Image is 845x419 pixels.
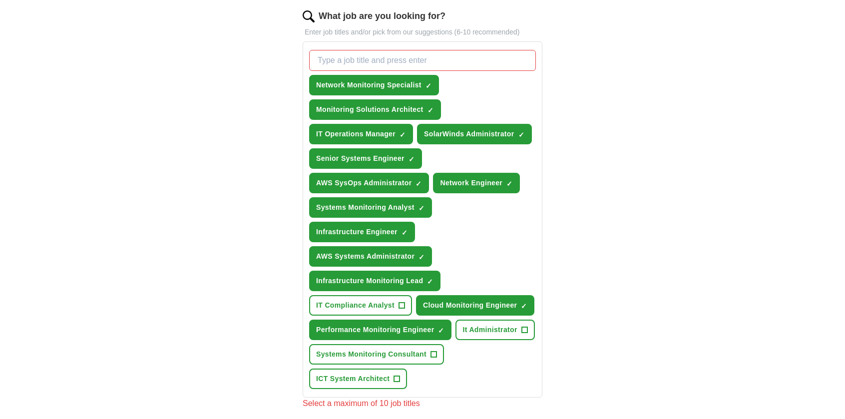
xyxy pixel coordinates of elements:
span: ✓ [419,204,424,212]
button: IT Compliance Analyst [309,295,412,316]
button: IT Operations Manager✓ [309,124,413,144]
span: IT Compliance Analyst [316,300,395,311]
span: ✓ [402,229,408,237]
span: Systems Monitoring Analyst [316,202,415,213]
span: ✓ [518,131,524,139]
span: Monitoring Solutions Architect [316,104,423,115]
button: Network Engineer✓ [433,173,520,193]
span: ✓ [506,180,512,188]
span: Systems Monitoring Consultant [316,349,426,360]
span: AWS SysOps Administrator [316,178,412,188]
span: ✓ [521,302,527,310]
button: Systems Monitoring Analyst✓ [309,197,432,218]
span: Performance Monitoring Engineer [316,325,434,335]
button: Senior Systems Engineer✓ [309,148,422,169]
span: Infrastructure Engineer [316,227,398,237]
span: AWS Systems Administrator [316,251,415,262]
button: It Administrator [455,320,534,340]
span: ✓ [427,278,433,286]
button: Cloud Monitoring Engineer✓ [416,295,534,316]
button: SolarWinds Administrator✓ [417,124,531,144]
button: AWS Systems Administrator✓ [309,246,432,267]
p: Enter job titles and/or pick from our suggestions (6-10 recommended) [303,27,542,37]
button: Infrastructure Engineer✓ [309,222,415,242]
button: ICT System Architect [309,369,407,389]
span: IT Operations Manager [316,129,396,139]
div: Select a maximum of 10 job titles [303,398,542,410]
span: SolarWinds Administrator [424,129,514,139]
button: Network Monitoring Specialist✓ [309,75,439,95]
span: Network Monitoring Specialist [316,80,422,90]
span: ✓ [416,180,422,188]
button: Infrastructure Monitoring Lead✓ [309,271,440,291]
span: ✓ [427,106,433,114]
span: ✓ [400,131,406,139]
span: ✓ [419,253,424,261]
button: Monitoring Solutions Architect✓ [309,99,441,120]
span: Network Engineer [440,178,502,188]
span: Infrastructure Monitoring Lead [316,276,423,286]
button: Systems Monitoring Consultant [309,344,444,365]
span: Cloud Monitoring Engineer [423,300,517,311]
span: ✓ [438,327,444,335]
span: ✓ [409,155,415,163]
span: It Administrator [462,325,517,335]
button: AWS SysOps Administrator✓ [309,173,429,193]
label: What job are you looking for? [319,9,445,23]
span: ICT System Architect [316,374,390,384]
span: Senior Systems Engineer [316,153,405,164]
button: Performance Monitoring Engineer✓ [309,320,451,340]
span: ✓ [425,82,431,90]
img: search.png [303,10,315,22]
input: Type a job title and press enter [309,50,536,71]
